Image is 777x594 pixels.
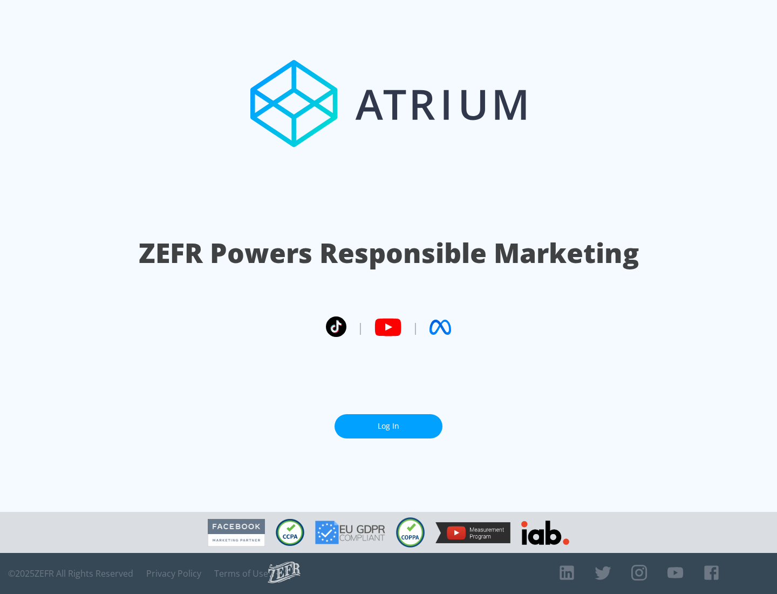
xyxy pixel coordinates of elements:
img: COPPA Compliant [396,517,425,548]
span: © 2025 ZEFR All Rights Reserved [8,568,133,579]
a: Terms of Use [214,568,268,579]
span: | [412,319,419,335]
a: Log In [335,414,442,438]
img: IAB [521,521,569,545]
a: Privacy Policy [146,568,201,579]
img: YouTube Measurement Program [435,522,510,543]
img: CCPA Compliant [276,519,304,546]
img: Facebook Marketing Partner [208,519,265,546]
img: GDPR Compliant [315,521,385,544]
h1: ZEFR Powers Responsible Marketing [139,234,639,272]
span: | [357,319,364,335]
